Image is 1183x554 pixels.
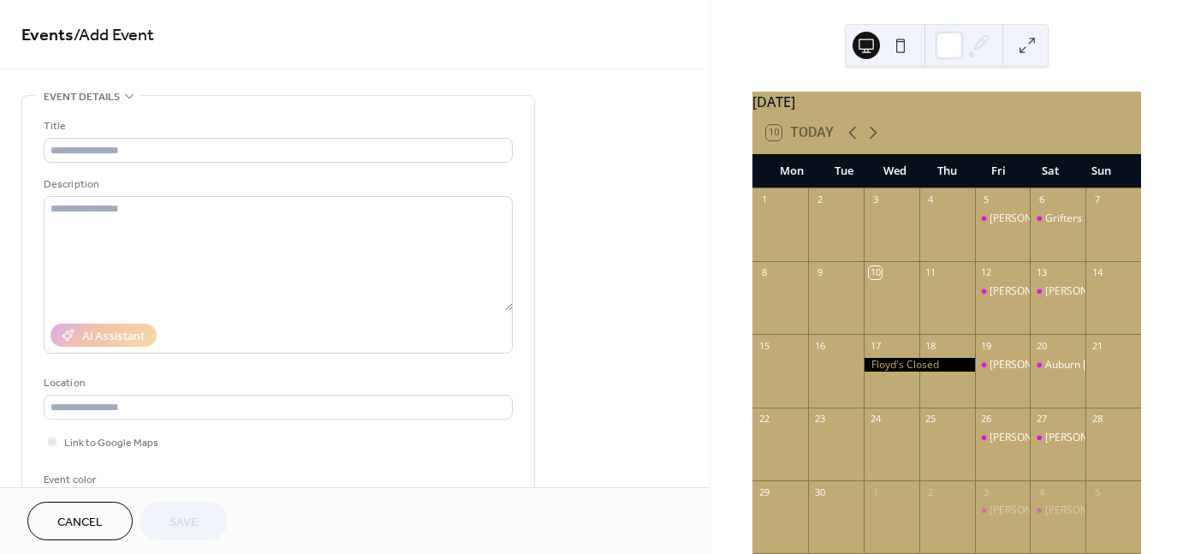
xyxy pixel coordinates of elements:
div: 13 [1035,266,1048,279]
a: Events [21,19,74,52]
div: 10 [869,266,882,279]
div: 27 [1035,413,1048,426]
span: Link to Google Maps [64,434,158,452]
div: Grifters & Shills Live [1045,211,1141,226]
div: 11 [924,266,937,279]
div: 3 [980,485,993,498]
div: 16 [813,339,826,352]
div: Location [44,374,509,392]
div: Bob Bardwell Live [1030,284,1085,299]
div: 9 [813,266,826,279]
div: 4 [924,194,937,206]
div: 18 [924,339,937,352]
div: Event color [44,471,172,489]
div: 1 [869,485,882,498]
div: Sun [1076,154,1127,188]
div: [PERSON_NAME] Live [1045,284,1147,299]
div: 2 [924,485,937,498]
div: Title [44,117,509,135]
div: 17 [869,339,882,352]
div: Taylor Graves Live [975,503,1031,518]
div: 23 [813,413,826,426]
div: Tue [817,154,869,188]
div: Ella Reid Live [975,358,1031,372]
div: Karissa Presley Live [975,284,1031,299]
div: 25 [924,413,937,426]
div: 30 [813,485,826,498]
div: 15 [758,339,770,352]
div: Auburn McCormick Live [1030,358,1085,372]
div: Wed [870,154,921,188]
div: 19 [980,339,993,352]
div: Floyd's Closed [864,358,975,372]
span: Event details [44,88,120,106]
div: Curt & Hannah Live [1030,503,1085,518]
span: Cancel [57,514,103,532]
div: 4 [1035,485,1048,498]
div: 26 [980,413,993,426]
div: Description [44,176,509,194]
div: 8 [758,266,770,279]
div: Jerry Almaraz Live [975,211,1031,226]
div: 21 [1091,339,1103,352]
div: Mon [766,154,817,188]
span: / Add Event [74,19,154,52]
div: Tui Osborne Live [1030,431,1085,445]
button: Cancel [27,502,133,540]
div: 22 [758,413,770,426]
div: 20 [1035,339,1048,352]
div: 3 [869,194,882,206]
div: [PERSON_NAME] Live [990,358,1091,372]
div: 29 [758,485,770,498]
div: 6 [1035,194,1048,206]
div: [PERSON_NAME] Live [990,503,1091,518]
div: [PERSON_NAME] Live [990,431,1091,445]
div: 24 [869,413,882,426]
div: 5 [980,194,993,206]
div: [PERSON_NAME] Live [990,211,1091,226]
div: 7 [1091,194,1103,206]
div: Sat [1024,154,1075,188]
div: 28 [1091,413,1103,426]
div: Amanda Adams Live [975,431,1031,445]
div: 12 [980,266,993,279]
div: Thu [921,154,972,188]
div: 1 [758,194,770,206]
div: 2 [813,194,826,206]
div: 5 [1091,485,1103,498]
div: [PERSON_NAME] Live [990,284,1091,299]
div: [PERSON_NAME] Live [1045,431,1147,445]
div: Grifters & Shills Live [1030,211,1085,226]
div: Fri [972,154,1024,188]
div: 14 [1091,266,1103,279]
div: [DATE] [752,92,1141,112]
